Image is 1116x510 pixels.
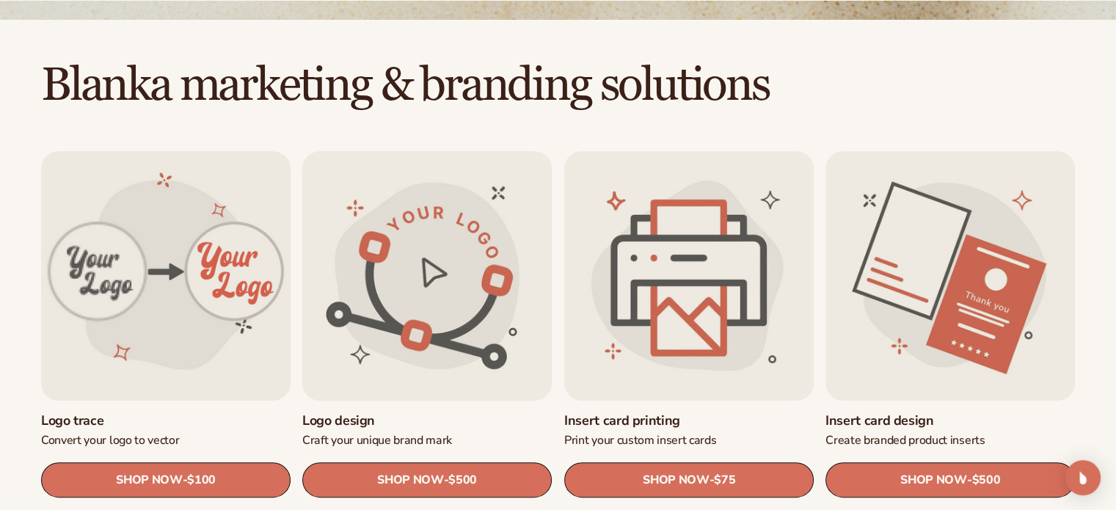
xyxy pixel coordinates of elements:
[377,473,443,487] span: SHOP NOW
[825,463,1075,498] a: SHOP NOW- $500
[302,412,552,429] a: Logo design
[41,463,291,498] a: SHOP NOW- $100
[564,463,814,498] a: SHOP NOW- $75
[187,474,216,488] span: $100
[302,463,552,498] a: SHOP NOW- $500
[971,474,1000,488] span: $500
[116,473,182,487] span: SHOP NOW
[41,412,291,429] a: Logo trace
[900,473,966,487] span: SHOP NOW
[1065,460,1101,495] div: Open Intercom Messenger
[643,473,709,487] span: SHOP NOW
[564,412,814,429] a: Insert card printing
[449,474,478,488] span: $500
[714,474,735,488] span: $75
[825,412,1075,429] a: Insert card design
